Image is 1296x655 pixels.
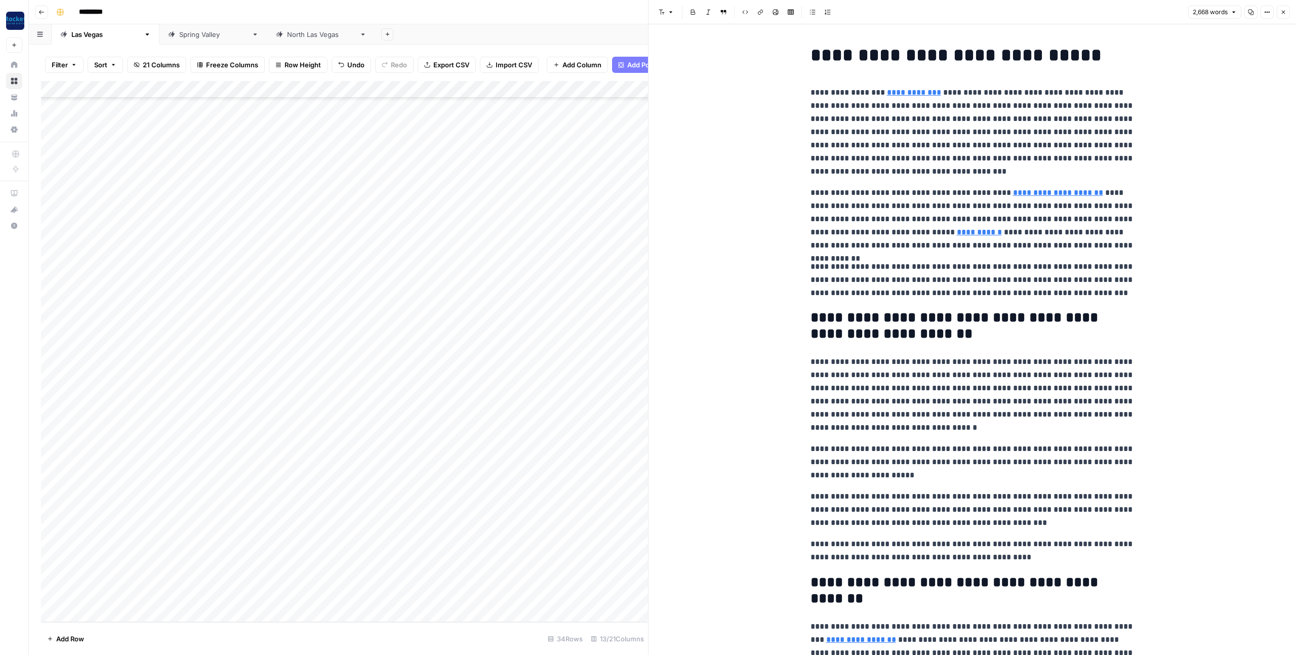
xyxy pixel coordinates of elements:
[347,60,364,70] span: Undo
[480,57,539,73] button: Import CSV
[6,12,24,30] img: Rocket Pilots Logo
[496,60,532,70] span: Import CSV
[547,57,608,73] button: Add Column
[52,60,68,70] span: Filter
[267,24,375,45] a: [GEOGRAPHIC_DATA]
[179,29,248,39] div: [GEOGRAPHIC_DATA]
[190,57,265,73] button: Freeze Columns
[45,57,84,73] button: Filter
[285,60,321,70] span: Row Height
[612,57,688,73] button: Add Power Agent
[71,29,140,39] div: [GEOGRAPHIC_DATA]
[88,57,123,73] button: Sort
[627,60,682,70] span: Add Power Agent
[6,105,22,121] a: Usage
[6,8,22,33] button: Workspace: Rocket Pilots
[7,202,22,217] div: What's new?
[269,57,328,73] button: Row Height
[56,634,84,644] span: Add Row
[6,218,22,234] button: Help + Support
[159,24,267,45] a: [GEOGRAPHIC_DATA]
[6,201,22,218] button: What's new?
[587,631,648,647] div: 13/21 Columns
[1193,8,1228,17] span: 2,668 words
[127,57,186,73] button: 21 Columns
[6,121,22,138] a: Settings
[391,60,407,70] span: Redo
[544,631,587,647] div: 34 Rows
[94,60,107,70] span: Sort
[332,57,371,73] button: Undo
[562,60,601,70] span: Add Column
[6,89,22,105] a: Your Data
[433,60,469,70] span: Export CSV
[287,29,355,39] div: [GEOGRAPHIC_DATA]
[418,57,476,73] button: Export CSV
[6,185,22,201] a: AirOps Academy
[6,73,22,89] a: Browse
[6,57,22,73] a: Home
[52,24,159,45] a: [GEOGRAPHIC_DATA]
[1188,6,1241,19] button: 2,668 words
[41,631,90,647] button: Add Row
[143,60,180,70] span: 21 Columns
[206,60,258,70] span: Freeze Columns
[375,57,414,73] button: Redo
